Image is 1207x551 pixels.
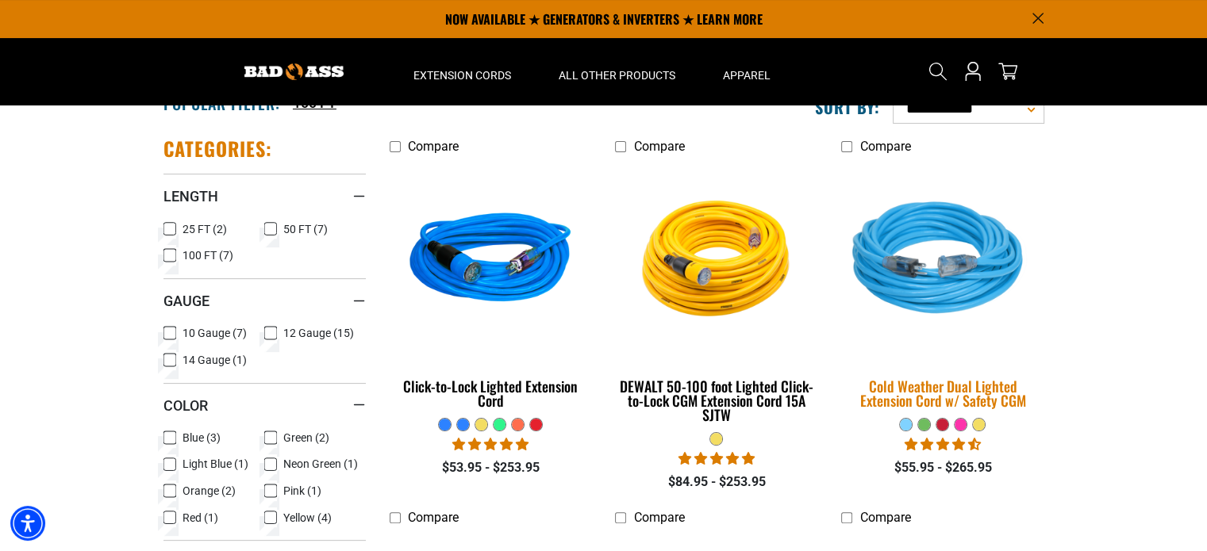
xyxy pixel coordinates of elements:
[452,437,529,452] span: 4.87 stars
[390,170,590,352] img: blue
[163,93,280,113] h2: Popular Filter:
[163,187,218,205] span: Length
[244,63,344,80] img: Bad Ass Extension Cords
[183,512,218,523] span: Red (1)
[10,506,45,541] div: Accessibility Menu
[163,278,366,323] summary: Gauge
[183,327,247,339] span: 10 Gauge (7)
[841,458,1044,477] div: $55.95 - $265.95
[390,162,592,417] a: blue Click-to-Lock Lighted Extension Cord
[633,139,684,154] span: Compare
[925,59,951,84] summary: Search
[183,485,236,496] span: Orange (2)
[633,510,684,525] span: Compare
[183,458,248,469] span: Light Blue (1)
[408,510,459,525] span: Compare
[283,458,358,469] span: Neon Green (1)
[841,379,1044,408] div: Cold Weather Dual Lighted Extension Cord w/ Safety CGM
[283,512,332,523] span: Yellow (4)
[163,396,208,415] span: Color
[832,159,1054,362] img: Light Blue
[183,250,233,261] span: 100 FT (7)
[815,97,880,117] label: Sort by:
[283,327,354,339] span: 12 Gauge (15)
[559,68,675,82] span: All Other Products
[859,139,910,154] span: Compare
[535,38,699,105] summary: All Other Products
[413,68,511,82] span: Extension Cords
[615,162,817,431] a: DEWALT 50-100 foot Lighted Click-to-Lock CGM Extension Cord 15A SJTW DEWALT 50-100 foot Lighted C...
[283,224,328,235] span: 50 FT (7)
[615,473,817,492] div: $84.95 - $253.95
[163,292,209,310] span: Gauge
[390,458,592,477] div: $53.95 - $253.95
[617,170,817,352] img: DEWALT 50-100 foot Lighted Click-to-Lock CGM Extension Cord 15A SJTW
[390,38,535,105] summary: Extension Cords
[408,139,459,154] span: Compare
[163,136,273,161] h2: Categories:
[905,437,981,452] span: 4.62 stars
[995,62,1021,81] a: cart
[859,510,910,525] span: Compare
[841,162,1044,417] a: Light Blue Cold Weather Dual Lighted Extension Cord w/ Safety CGM
[615,379,817,422] div: DEWALT 50-100 foot Lighted Click-to-Lock CGM Extension Cord 15A SJTW
[390,379,592,408] div: Click-to-Lock Lighted Extension Cord
[183,224,227,235] span: 25 FT (2)
[183,432,221,443] span: Blue (3)
[183,354,247,365] span: 14 Gauge (1)
[960,38,986,105] a: Open this option
[163,174,366,218] summary: Length
[163,383,366,427] summary: Color
[678,451,755,466] span: 4.84 stars
[723,68,771,82] span: Apparel
[699,38,794,105] summary: Apparel
[283,485,321,496] span: Pink (1)
[283,432,329,443] span: Green (2)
